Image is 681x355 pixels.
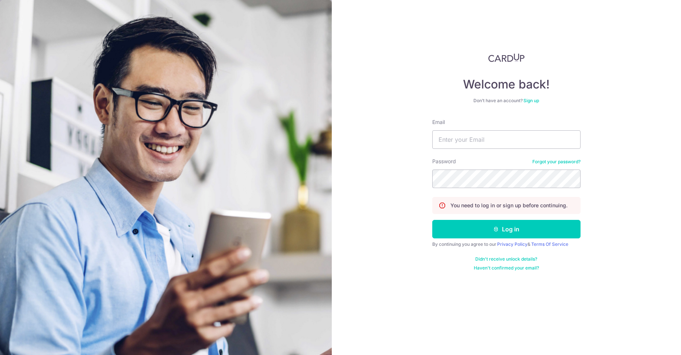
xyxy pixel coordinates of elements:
a: Privacy Policy [497,241,528,247]
label: Email [432,118,445,126]
a: Didn't receive unlock details? [475,256,537,262]
h4: Welcome back! [432,77,581,92]
input: Enter your Email [432,130,581,149]
div: Don’t have an account? [432,98,581,104]
button: Log in [432,220,581,238]
a: Haven't confirmed your email? [474,265,539,271]
label: Password [432,158,456,165]
img: CardUp Logo [488,53,525,62]
p: You need to log in or sign up before continuing. [450,202,568,209]
a: Sign up [523,98,539,103]
a: Terms Of Service [531,241,568,247]
a: Forgot your password? [532,159,581,165]
div: By continuing you agree to our & [432,241,581,247]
